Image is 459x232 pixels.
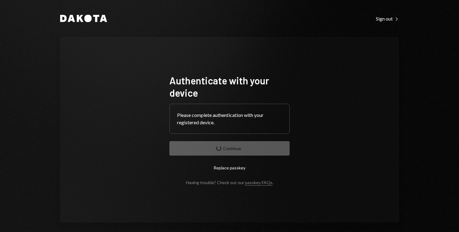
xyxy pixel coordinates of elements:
[186,180,273,185] div: Having trouble? Check out our .
[376,16,399,22] div: Sign out
[177,111,282,126] div: Please complete authentication with your registered device.
[376,15,399,22] a: Sign out
[169,74,290,99] h1: Authenticate with your device
[169,160,290,175] button: Replace passkey
[245,180,272,186] a: passkey FAQs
